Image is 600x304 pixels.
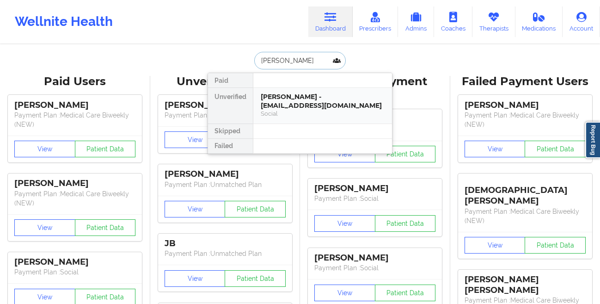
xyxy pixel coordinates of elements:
[457,74,594,89] div: Failed Payment Users
[465,100,586,111] div: [PERSON_NAME]
[472,6,515,37] a: Therapists
[75,141,136,157] button: Patient Data
[165,131,226,148] button: View
[14,111,135,129] p: Payment Plan : Medical Care Biweekly (NEW)
[314,285,375,301] button: View
[165,270,226,287] button: View
[563,6,600,37] a: Account
[465,207,586,225] p: Payment Plan : Medical Care Biweekly (NEW)
[165,169,286,180] div: [PERSON_NAME]
[525,237,586,254] button: Patient Data
[314,253,435,263] div: [PERSON_NAME]
[14,219,75,236] button: View
[465,237,526,254] button: View
[585,122,600,158] a: Report Bug
[14,178,135,189] div: [PERSON_NAME]
[14,267,135,277] p: Payment Plan : Social
[375,146,436,162] button: Patient Data
[165,238,286,249] div: JB
[434,6,472,37] a: Coaches
[353,6,398,37] a: Prescribers
[398,6,434,37] a: Admins
[157,74,294,89] div: Unverified Users
[375,215,436,232] button: Patient Data
[465,178,586,206] div: [DEMOGRAPHIC_DATA][PERSON_NAME]
[6,74,144,89] div: Paid Users
[75,219,136,236] button: Patient Data
[525,141,586,157] button: Patient Data
[14,189,135,208] p: Payment Plan : Medical Care Biweekly (NEW)
[314,194,435,203] p: Payment Plan : Social
[261,93,385,110] div: [PERSON_NAME] - [EMAIL_ADDRESS][DOMAIN_NAME]
[165,201,226,217] button: View
[14,100,135,111] div: [PERSON_NAME]
[208,139,253,154] div: Failed
[308,6,353,37] a: Dashboard
[314,263,435,273] p: Payment Plan : Social
[14,257,135,267] div: [PERSON_NAME]
[165,180,286,189] p: Payment Plan : Unmatched Plan
[14,141,75,157] button: View
[314,146,375,162] button: View
[165,249,286,258] p: Payment Plan : Unmatched Plan
[375,285,436,301] button: Patient Data
[314,183,435,194] div: [PERSON_NAME]
[165,111,286,120] p: Payment Plan : Unmatched Plan
[165,100,286,111] div: [PERSON_NAME]
[225,270,286,287] button: Patient Data
[208,88,253,124] div: Unverified
[465,111,586,129] p: Payment Plan : Medical Care Biweekly (NEW)
[208,73,253,88] div: Paid
[515,6,563,37] a: Medications
[465,274,586,296] div: [PERSON_NAME] [PERSON_NAME]
[208,124,253,139] div: Skipped
[465,141,526,157] button: View
[261,110,385,118] div: Social
[314,215,375,232] button: View
[225,201,286,217] button: Patient Data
